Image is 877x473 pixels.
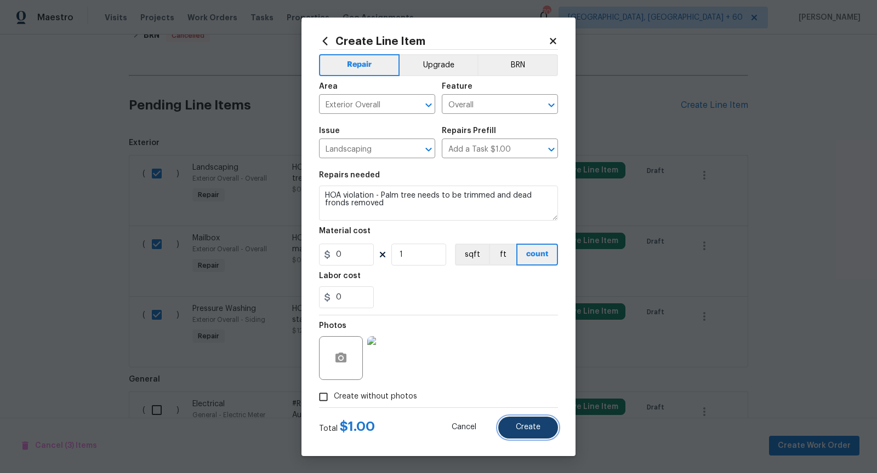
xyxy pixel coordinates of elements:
[319,127,340,135] h5: Issue
[319,421,375,434] div: Total
[455,244,489,266] button: sqft
[489,244,516,266] button: ft
[340,420,375,433] span: $ 1.00
[442,83,472,90] h5: Feature
[319,35,548,47] h2: Create Line Item
[544,142,559,157] button: Open
[319,186,558,221] textarea: HOA violation - Palm tree needs to be trimmed and dead fronds removed
[442,127,496,135] h5: Repairs Prefill
[334,391,417,402] span: Create without photos
[319,83,338,90] h5: Area
[421,97,436,113] button: Open
[400,54,478,76] button: Upgrade
[319,54,400,76] button: Repair
[452,423,476,431] span: Cancel
[319,272,361,280] h5: Labor cost
[319,322,346,330] h5: Photos
[477,54,558,76] button: BRN
[544,97,559,113] button: Open
[421,142,436,157] button: Open
[498,417,558,439] button: Create
[516,244,558,266] button: count
[319,227,371,235] h5: Material cost
[319,171,380,179] h5: Repairs needed
[516,423,540,431] span: Create
[434,417,494,439] button: Cancel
